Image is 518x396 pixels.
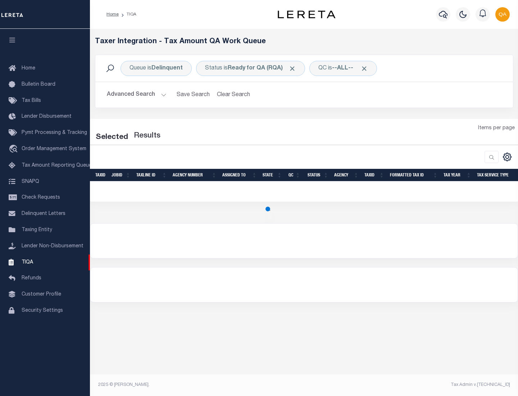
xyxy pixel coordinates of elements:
[288,65,296,72] span: Click to Remove
[309,61,377,76] div: Click to Edit
[303,169,331,181] th: Status
[133,169,170,181] th: TaxLine ID
[22,260,33,265] span: TIQA
[495,7,510,22] img: svg+xml;base64,PHN2ZyB4bWxucz0iaHR0cDovL3d3dy53My5vcmcvMjAwMC9zdmciIHBvaW50ZXItZXZlbnRzPSJub25lIi...
[22,66,35,71] span: Home
[95,37,513,46] h5: Taxer Integration - Tax Amount QA Work Queue
[22,163,92,168] span: Tax Amount Reporting Queue
[332,66,353,71] b: --ALL--
[119,11,136,18] li: TIQA
[22,228,52,233] span: Taxing Entity
[22,276,41,281] span: Refunds
[309,382,510,388] div: Tax Admin v.[TECHNICAL_ID]
[22,147,86,152] span: Order Management System
[22,308,63,313] span: Security Settings
[92,169,109,181] th: TaxID
[172,88,214,102] button: Save Search
[106,12,119,17] a: Home
[441,169,474,181] th: Tax Year
[22,82,55,87] span: Bulletin Board
[9,145,20,154] i: travel_explore
[196,61,305,76] div: Click to Edit
[285,169,303,181] th: QC
[278,10,335,18] img: logo-dark.svg
[96,132,128,143] div: Selected
[22,211,65,216] span: Delinquent Letters
[360,65,368,72] span: Click to Remove
[107,88,167,102] button: Advanced Search
[134,130,160,142] label: Results
[22,114,72,119] span: Lender Disbursement
[170,169,219,181] th: Agency Number
[109,169,133,181] th: JobID
[387,169,441,181] th: Formatted Tax ID
[93,382,304,388] div: 2025 © [PERSON_NAME].
[362,169,387,181] th: TaxID
[22,292,61,297] span: Customer Profile
[478,125,515,132] span: Items per page
[22,244,83,249] span: Lender Non-Disbursement
[228,66,296,71] b: Ready for QA (RQA)
[121,61,192,76] div: Click to Edit
[22,195,60,200] span: Check Requests
[22,98,41,103] span: Tax Bills
[260,169,285,181] th: State
[151,66,183,71] b: Delinquent
[22,130,87,135] span: Pymt Processing & Tracking
[214,88,253,102] button: Clear Search
[219,169,260,181] th: Assigned To
[22,179,39,184] span: SNAPQ
[331,169,362,181] th: Agency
